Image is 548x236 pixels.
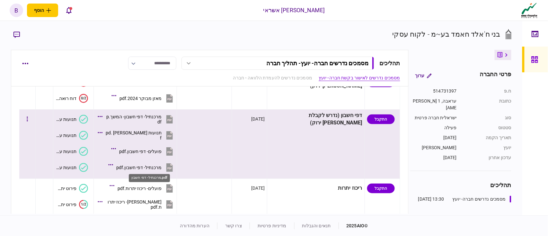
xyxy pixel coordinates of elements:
img: client company logo [520,2,539,18]
a: תנאים והגבלות [302,223,331,228]
button: פתח רשימת התראות [62,4,75,17]
div: מרכנתיל- דפי חשבון.pdf [116,165,162,170]
div: סטטוס [463,124,511,131]
div: עראבה, 1 [PERSON_NAME] [410,98,457,111]
button: 0/2דוח רואה חשבון [56,94,88,103]
div: ישראלית חברה פרטית [410,114,457,121]
button: 1/2פירוט יתרות [56,200,88,209]
div: [DATE] [410,134,457,141]
button: מסמכים נדרשים חברה- יועץ- תהליך חברה [181,57,374,70]
div: עדכון אחרון [463,154,511,161]
div: פועלים- דפי חשבון.pdf [119,149,162,154]
div: תנועות עובר ושב [56,133,76,138]
div: פועלים- ריכוז יתרות.pdf [118,186,162,191]
div: דוח רואה חשבון [56,96,76,101]
div: בני ח'אלד חאמד בע~מ - לקוח עסקי [393,29,500,40]
div: פירוט יתרות [56,186,76,191]
div: [DATE] [410,154,457,161]
div: ח.פ [463,88,511,95]
div: תאריך הקמה [463,134,511,141]
div: תנועות מזרחי .pdf [106,130,162,141]
div: פרטי החברה [480,70,511,81]
button: פועלים- דפי חשבון.pdf [113,144,174,159]
div: מאזן מבוקר 2024.pdf [119,96,162,101]
div: 514731397 [410,88,457,95]
div: יועץ [463,144,511,151]
div: מסמכים נדרשים חברה- יועץ - תהליך חברה [266,60,368,67]
div: סוג [463,114,511,121]
div: 13:30 [DATE] [418,196,444,203]
button: מרכנתיל- ריכוז יתרות.pdf [108,213,174,228]
div: [PERSON_NAME] אשראי [263,6,325,14]
div: © 2025 AIO [339,222,368,229]
div: ריכוז יתרות [270,181,362,195]
div: [DATE] [251,185,265,191]
a: הערות מהדורה [180,223,209,228]
a: מדיניות פרטיות [258,223,287,228]
div: כתובת [463,98,511,111]
text: 0/2 [81,96,86,100]
button: פירוט יתרות [56,184,88,193]
div: התקבל [367,184,395,193]
div: פעילה [410,124,457,131]
button: מזרחי- ריכוז יתרות.pdf [99,197,174,212]
button: b [10,4,23,17]
button: תנועות עובר ושב [56,115,88,124]
button: תנועות עובר ושב [56,131,88,140]
button: פועלים- ריכוז יתרות.pdf [111,181,174,195]
button: תנועות עובר ושב [56,163,88,172]
div: מרכנתיל- דפי חשבון- המשך.pdf [106,114,162,124]
div: התקבל [367,114,395,124]
div: [DATE] [251,116,265,122]
button: תנועות עובר ושב [56,147,88,156]
div: דפי חשבון (נדרש לקבלת [PERSON_NAME] ירוק) [270,112,362,127]
div: מסמכים נדרשים חברה- יועץ [453,196,506,203]
div: תנועות עובר ושב [56,149,76,154]
div: תנועות עובר ושב [56,165,76,170]
a: מסמכים נדרשים לאישור בקשת חברה- יועץ [319,75,400,81]
div: מזרחי- ריכוז יתרות.pdf [106,199,162,210]
a: מסמכים נדרשים להעמדת הלוואה - חברה [233,75,312,81]
div: פירוט יתרות [56,202,76,207]
a: מסמכים נדרשים חברה- יועץ13:30 [DATE] [418,196,511,203]
button: מאזן מבוקר 2024.pdf [113,91,174,105]
div: תנועות עובר ושב [56,117,76,122]
button: פתח תפריט להוספת לקוח [27,4,58,17]
div: [PERSON_NAME] [410,144,457,151]
div: תהליכים [379,59,400,68]
div: תהליכים [410,181,511,189]
button: מרכנתיל- דפי חשבון.pdf [110,160,174,175]
text: 1/2 [81,202,86,206]
a: צרו קשר [225,223,242,228]
button: מרכנתיל- דפי חשבון- המשך.pdf [99,112,174,126]
button: ערוך [410,70,437,81]
div: מרכנתיל- דפי חשבון.pdf [129,174,170,182]
button: תנועות מזרחי .pdf [99,128,174,142]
